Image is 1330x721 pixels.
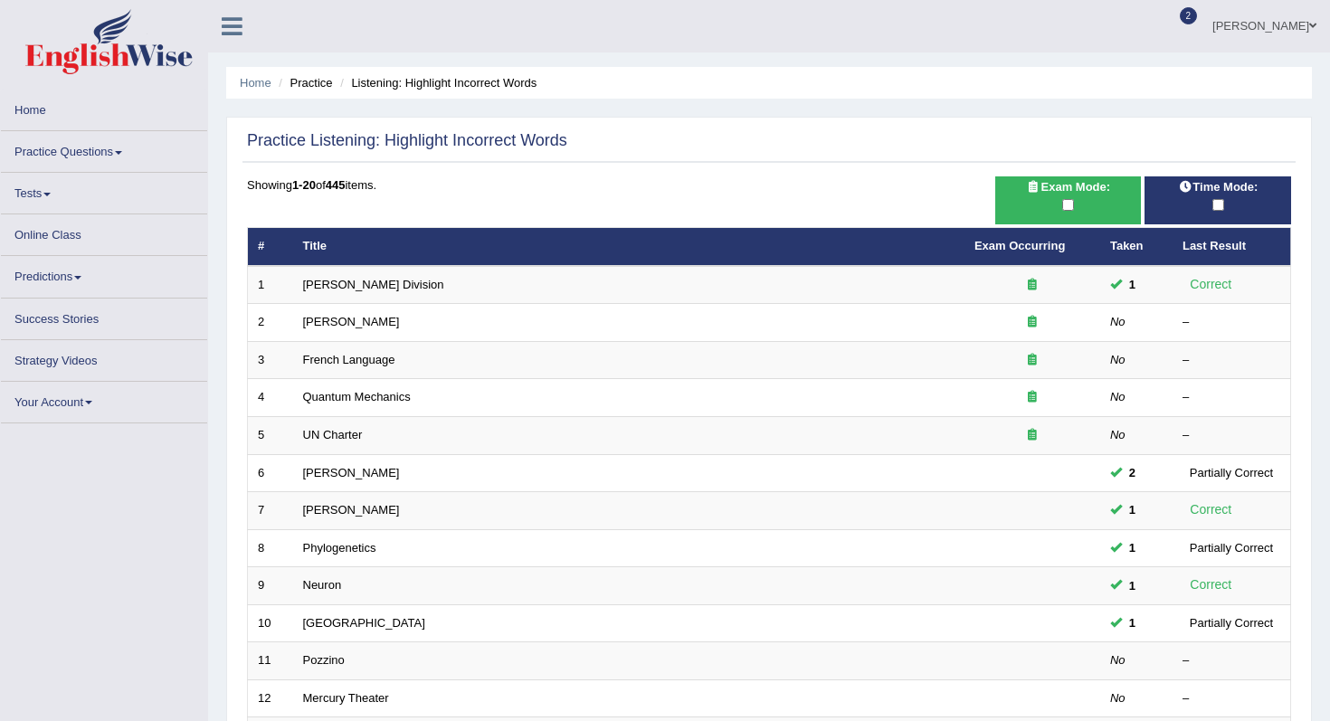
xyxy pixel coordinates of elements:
[1183,314,1280,331] div: –
[974,277,1090,294] div: Exam occurring question
[1,340,207,375] a: Strategy Videos
[303,278,444,291] a: [PERSON_NAME] Division
[248,266,293,304] td: 1
[1,173,207,208] a: Tests
[1183,613,1280,632] div: Partially Correct
[974,352,1090,369] div: Exam occurring question
[248,379,293,417] td: 4
[303,578,342,592] a: Neuron
[1183,389,1280,406] div: –
[240,76,271,90] a: Home
[1122,538,1143,557] span: You can still take this question
[974,239,1065,252] a: Exam Occurring
[1173,228,1291,266] th: Last Result
[1110,428,1126,441] em: No
[1183,574,1240,595] div: Correct
[303,503,400,517] a: [PERSON_NAME]
[1019,177,1116,196] span: Exam Mode:
[248,567,293,605] td: 9
[248,454,293,492] td: 6
[1183,427,1280,444] div: –
[248,529,293,567] td: 8
[1,214,207,250] a: Online Class
[248,304,293,342] td: 2
[1183,463,1280,482] div: Partially Correct
[336,74,537,91] li: Listening: Highlight Incorrect Words
[303,541,376,555] a: Phylogenetics
[247,132,567,150] h2: Practice Listening: Highlight Incorrect Words
[1122,463,1143,482] span: You can still take this question
[1110,691,1126,705] em: No
[1183,352,1280,369] div: –
[1122,275,1143,294] span: You can still take this question
[303,428,363,441] a: UN Charter
[1180,7,1198,24] span: 2
[303,315,400,328] a: [PERSON_NAME]
[248,679,293,717] td: 12
[974,314,1090,331] div: Exam occurring question
[1110,653,1126,667] em: No
[248,642,293,680] td: 11
[1,382,207,417] a: Your Account
[1,90,207,125] a: Home
[303,653,345,667] a: Pozzino
[1,256,207,291] a: Predictions
[1122,613,1143,632] span: You can still take this question
[1122,500,1143,519] span: You can still take this question
[274,74,332,91] li: Practice
[326,178,346,192] b: 445
[974,389,1090,406] div: Exam occurring question
[1100,228,1173,266] th: Taken
[248,492,293,530] td: 7
[1183,274,1240,295] div: Correct
[1183,652,1280,669] div: –
[1110,353,1126,366] em: No
[248,341,293,379] td: 3
[303,616,425,630] a: [GEOGRAPHIC_DATA]
[1110,390,1126,403] em: No
[1,299,207,334] a: Success Stories
[303,353,395,366] a: French Language
[303,691,389,705] a: Mercury Theater
[1183,499,1240,520] div: Correct
[247,176,1291,194] div: Showing of items.
[974,427,1090,444] div: Exam occurring question
[248,604,293,642] td: 10
[1183,538,1280,557] div: Partially Correct
[303,390,411,403] a: Quantum Mechanics
[1183,690,1280,707] div: –
[292,178,316,192] b: 1-20
[1110,315,1126,328] em: No
[293,228,964,266] th: Title
[248,228,293,266] th: #
[1122,576,1143,595] span: You can still take this question
[1,131,207,166] a: Practice Questions
[248,416,293,454] td: 5
[303,466,400,479] a: [PERSON_NAME]
[995,176,1142,224] div: Show exams occurring in exams
[1171,177,1265,196] span: Time Mode:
